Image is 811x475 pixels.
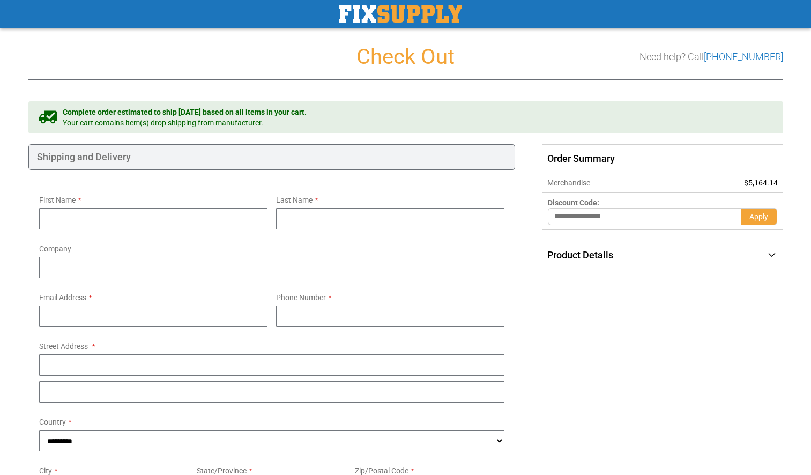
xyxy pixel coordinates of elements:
span: State/Province [197,466,247,475]
span: Company [39,244,71,253]
span: Zip/Postal Code [355,466,408,475]
div: Shipping and Delivery [28,144,516,170]
h1: Check Out [28,45,783,69]
span: Street Address [39,342,88,351]
img: Fix Industrial Supply [339,5,462,23]
span: Complete order estimated to ship [DATE] based on all items in your cart. [63,107,307,117]
h3: Need help? Call [639,51,783,62]
a: store logo [339,5,462,23]
span: Order Summary [542,144,783,173]
span: Phone Number [276,293,326,302]
span: Email Address [39,293,86,302]
a: [PHONE_NUMBER] [704,51,783,62]
span: Your cart contains item(s) drop shipping from manufacturer. [63,117,307,128]
span: Product Details [547,249,613,261]
span: Discount Code: [548,198,599,207]
span: Country [39,418,66,426]
span: Apply [749,212,768,221]
button: Apply [741,208,777,225]
span: First Name [39,196,76,204]
span: Last Name [276,196,313,204]
th: Merchandise [542,173,674,193]
span: $5,164.14 [744,179,778,187]
span: City [39,466,52,475]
